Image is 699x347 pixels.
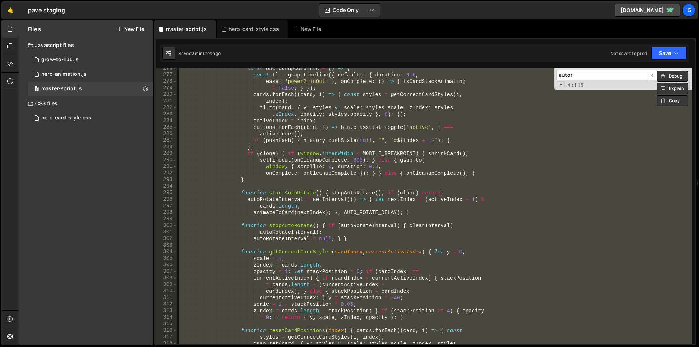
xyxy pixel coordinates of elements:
[657,95,688,106] button: Copy
[156,334,177,340] div: 317
[657,83,688,94] button: Explain
[319,4,380,17] button: Code Only
[28,82,153,96] div: 16760/45786.js
[19,38,153,52] div: Javascript files
[28,6,65,15] div: pave staging
[156,85,177,91] div: 279
[156,209,177,216] div: 298
[41,71,87,78] div: hero-animation.js
[156,216,177,222] div: 299
[156,124,177,131] div: 285
[41,115,91,121] div: hero-card-style.css
[156,236,177,242] div: 302
[156,222,177,229] div: 300
[156,105,177,111] div: 282
[156,78,177,85] div: 278
[156,91,177,98] div: 280
[156,65,177,72] div: 276
[156,177,177,183] div: 293
[682,4,695,17] a: ig
[156,72,177,78] div: 277
[156,144,177,150] div: 288
[156,157,177,163] div: 290
[156,137,177,144] div: 287
[156,314,177,321] div: 314
[156,131,177,137] div: 286
[41,86,82,92] div: master-script.js
[156,262,177,268] div: 306
[19,96,153,111] div: CSS files
[41,56,79,63] div: grow-to-100.js
[556,70,648,80] input: Search for
[156,170,177,177] div: 292
[156,98,177,105] div: 281
[611,50,647,56] div: Not saved to prod
[156,340,177,347] div: 318
[178,50,221,56] div: Saved
[293,25,324,33] div: New File
[156,255,177,262] div: 305
[28,111,153,125] div: 16760/45784.css
[156,249,177,255] div: 304
[156,229,177,236] div: 301
[648,70,658,80] span: ​
[557,81,565,88] span: Toggle Replace mode
[156,111,177,118] div: 283
[191,50,221,56] div: 2 minutes ago
[156,327,177,334] div: 316
[156,268,177,275] div: 307
[651,47,687,60] button: Save
[229,25,279,33] div: hero-card-style.css
[156,295,177,301] div: 311
[156,288,177,295] div: 310
[28,25,41,33] h2: Files
[156,242,177,249] div: 303
[1,1,19,19] a: 🤙
[156,196,177,203] div: 296
[615,4,680,17] a: [DOMAIN_NAME]
[156,150,177,157] div: 289
[156,163,177,170] div: 291
[565,82,587,88] span: 4 of 15
[117,26,144,32] button: New File
[156,203,177,209] div: 297
[28,52,153,67] div: 16760/45783.js
[156,321,177,327] div: 315
[156,308,177,314] div: 313
[166,25,207,33] div: master-script.js
[156,301,177,308] div: 312
[156,275,177,281] div: 308
[156,118,177,124] div: 284
[28,67,153,82] div: 16760/45785.js
[657,71,688,82] button: Debug
[156,183,177,190] div: 294
[156,190,177,196] div: 295
[156,281,177,288] div: 309
[34,87,39,92] span: 1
